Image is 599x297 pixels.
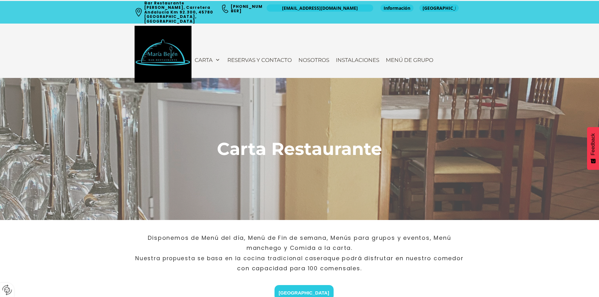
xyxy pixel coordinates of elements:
[224,54,295,66] a: Reservas y contacto
[419,4,459,12] a: [GEOGRAPHIC_DATA]
[336,57,379,63] span: Instalaciones
[423,5,456,11] span: [GEOGRAPHIC_DATA]
[195,57,213,63] span: Carta
[191,54,224,66] a: Carta
[333,54,382,66] a: Instalaciones
[227,57,292,63] span: Reservas y contacto
[384,5,410,11] span: Información
[231,4,263,14] a: [PHONE_NUMBER]
[279,289,329,296] span: [GEOGRAPHIC_DATA]
[386,57,433,63] span: Menú de Grupo
[380,4,413,12] a: Información
[217,138,382,159] span: Carta Restaurante
[135,26,191,83] img: Bar Restaurante María Belén
[144,0,214,24] a: Bar Restaurante [PERSON_NAME], Carretera Andalucía Km 92.300, 45780 [GEOGRAPHIC_DATA], [GEOGRAPHI...
[590,133,596,155] span: Feedback
[148,234,451,252] span: Disponemos de Menú del día, Menú de Fin de semana, Menús para grupos y eventos, Menú manchego y C...
[267,4,373,12] a: [EMAIL_ADDRESS][DOMAIN_NAME]
[383,54,436,66] a: Menú de Grupo
[282,5,358,11] span: [EMAIL_ADDRESS][DOMAIN_NAME]
[135,255,327,262] span: Nuestra propuesta se basa en la cocina tradicional casera
[295,54,332,66] a: Nosotros
[587,127,599,170] button: Feedback - Mostrar encuesta
[135,254,463,272] span: que podrá disfrutar en nuestro comedor con capacidad para 100 comensales.
[298,57,329,63] span: Nosotros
